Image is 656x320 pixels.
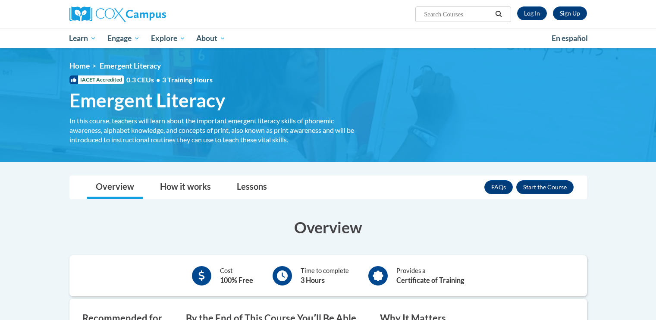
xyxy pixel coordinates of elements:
span: Emergent Literacy [69,89,225,112]
b: 3 Hours [301,276,325,284]
a: En español [546,29,593,47]
a: Lessons [228,176,276,199]
a: Register [553,6,587,20]
span: En español [552,34,588,43]
button: Enroll [516,180,574,194]
a: Cox Campus [69,6,233,22]
a: Engage [102,28,145,48]
a: Home [69,61,90,70]
a: Overview [87,176,143,199]
a: Log In [517,6,547,20]
h3: Overview [69,216,587,238]
div: Provides a [396,266,464,285]
input: Search Courses [423,9,492,19]
img: Cox Campus [69,6,166,22]
button: Search [492,9,505,19]
span: IACET Accredited [69,75,124,84]
b: 100% Free [220,276,253,284]
span: About [196,33,226,44]
a: FAQs [484,180,513,194]
a: Learn [64,28,102,48]
div: Cost [220,266,253,285]
span: • [156,75,160,84]
span: Engage [107,33,140,44]
b: Certificate of Training [396,276,464,284]
span: 3 Training Hours [162,75,213,84]
div: Main menu [56,28,600,48]
div: In this course, teachers will learn about the important emergent literacy skills of phonemic awar... [69,116,367,144]
span: Learn [69,33,96,44]
a: Explore [145,28,191,48]
div: Time to complete [301,266,349,285]
a: About [191,28,231,48]
span: 0.3 CEUs [126,75,213,85]
span: Explore [151,33,185,44]
a: How it works [151,176,220,199]
span: Emergent Literacy [100,61,161,70]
